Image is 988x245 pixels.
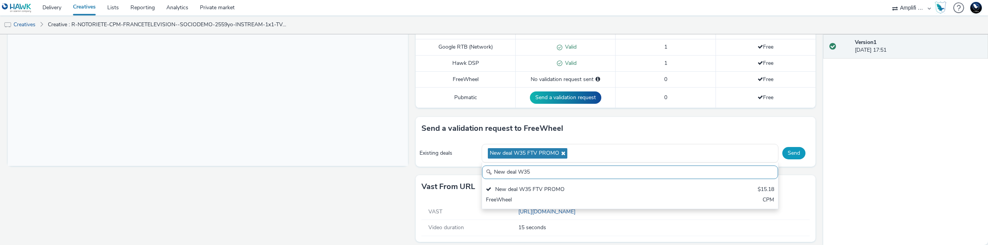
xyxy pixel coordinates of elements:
div: New deal W35 FTV PROMO [486,186,677,194]
div: $15.18 [758,186,774,194]
span: Free [758,27,773,35]
button: Send [782,147,805,159]
h3: Send a validation request to FreeWheel [421,123,563,134]
span: 1 [664,27,667,35]
span: Valid [562,43,577,51]
span: Free [758,94,773,101]
input: Search...... [482,166,778,179]
td: Hawk DSP [416,56,516,72]
a: [URL][DOMAIN_NAME] [518,208,579,215]
span: Free [758,76,773,83]
h3: Vast from URL [421,181,475,193]
img: tv [4,21,12,29]
img: Hawk Academy [935,2,946,14]
button: Send a validation request [530,91,601,104]
a: Creative : R-NOTORIETE-CPM-FRANCETELEVISION--SOCIODEMO-2559yo-INSTREAM-1x1-TV-15s-P-INSTREAM-1x1-... [44,15,291,34]
span: Valid [562,59,577,67]
strong: Version 1 [855,39,876,46]
div: FreeWheel [486,196,677,205]
span: 1 [664,43,667,51]
span: 15 seconds [518,224,807,231]
a: Hawk Academy [935,2,949,14]
img: Support Hawk [970,2,982,14]
td: FreeWheel [416,71,516,87]
div: Existing deals [420,149,478,157]
img: undefined Logo [2,3,32,13]
div: CPM [763,196,774,205]
span: 0 [664,76,667,83]
span: New deal W35 FTV PROMO [490,150,559,157]
div: No validation request sent [519,76,611,83]
div: Please select a deal below and click on Send to send a validation request to FreeWheel. [596,76,600,83]
td: Google RTB (Network) [416,39,516,56]
span: Free [758,43,773,51]
span: 1 [664,59,667,67]
span: VAST [428,208,442,215]
span: Video duration [428,224,464,231]
span: 0 [664,94,667,101]
td: Pubmatic [416,88,516,108]
div: [DATE] 17:51 [855,39,982,54]
span: Free [758,59,773,67]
